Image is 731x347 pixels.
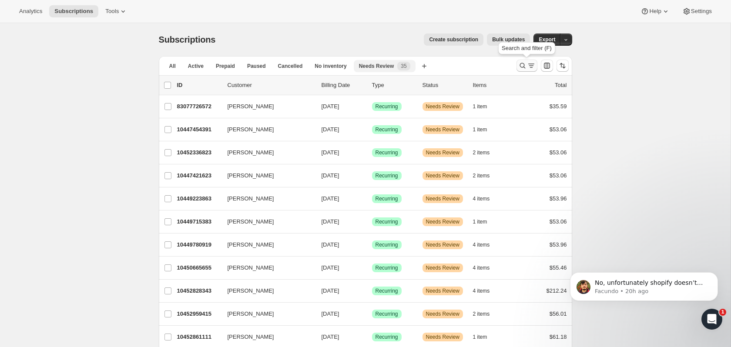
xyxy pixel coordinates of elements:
p: 83077726572 [177,102,221,111]
button: Customize table column order and visibility [541,60,553,72]
span: Subscriptions [159,35,216,44]
button: 1 item [473,216,497,228]
button: [PERSON_NAME] [222,330,309,344]
span: [DATE] [322,241,339,248]
span: No inventory [315,63,346,70]
span: $212.24 [547,287,567,294]
button: Create subscription [424,33,483,46]
button: [PERSON_NAME] [222,307,309,321]
span: Needs Review [426,195,459,202]
span: Create subscription [429,36,478,43]
span: Recurring [376,264,398,271]
div: 10449780919[PERSON_NAME][DATE]SuccessRecurringWarningNeeds Review4 items$53.96 [177,239,567,251]
span: Tools [105,8,119,15]
button: [PERSON_NAME] [222,215,309,229]
span: [DATE] [322,218,339,225]
span: Recurring [376,310,398,317]
div: 10447454391[PERSON_NAME][DATE]SuccessRecurringWarningNeeds Review1 item$53.06 [177,123,567,136]
span: 1 item [473,126,487,133]
span: Recurring [376,172,398,179]
button: Help [635,5,675,17]
button: Tools [100,5,133,17]
div: 10452828343[PERSON_NAME][DATE]SuccessRecurringWarningNeeds Review4 items$212.24 [177,285,567,297]
span: Cancelled [278,63,303,70]
span: Export [539,36,555,43]
button: 1 item [473,331,497,343]
button: 1 item [473,100,497,113]
span: 1 [719,309,726,316]
button: [PERSON_NAME] [222,169,309,183]
span: 4 items [473,287,490,294]
span: 2 items [473,310,490,317]
iframe: Intercom live chat [701,309,722,330]
span: $53.06 [550,218,567,225]
button: 4 items [473,239,500,251]
span: $53.96 [550,241,567,248]
span: Needs Review [426,126,459,133]
span: Recurring [376,103,398,110]
span: $53.06 [550,149,567,156]
span: [PERSON_NAME] [228,217,274,226]
span: 4 items [473,264,490,271]
span: [DATE] [322,103,339,110]
div: 10449223863[PERSON_NAME][DATE]SuccessRecurringWarningNeeds Review4 items$53.96 [177,193,567,205]
span: $56.01 [550,310,567,317]
button: [PERSON_NAME] [222,100,309,113]
span: 2 items [473,172,490,179]
span: 35 [401,63,406,70]
div: 10447421623[PERSON_NAME][DATE]SuccessRecurringWarningNeeds Review2 items$53.06 [177,170,567,182]
span: [PERSON_NAME] [228,194,274,203]
span: $55.46 [550,264,567,271]
span: 1 item [473,218,487,225]
span: Needs Review [426,287,459,294]
span: [PERSON_NAME] [228,240,274,249]
iframe: Intercom notifications message [557,254,731,324]
span: 1 item [473,103,487,110]
span: [DATE] [322,149,339,156]
button: 2 items [473,147,500,159]
span: [DATE] [322,126,339,133]
p: Status [423,81,466,90]
span: Needs Review [426,149,459,156]
span: Bulk updates [492,36,525,43]
span: $53.06 [550,172,567,179]
span: 1 item [473,334,487,340]
span: [PERSON_NAME] [228,171,274,180]
p: Total [555,81,567,90]
span: [DATE] [322,172,339,179]
p: 10450665655 [177,264,221,272]
span: [PERSON_NAME] [228,148,274,157]
button: Settings [677,5,717,17]
p: 10449715383 [177,217,221,226]
span: [PERSON_NAME] [228,333,274,341]
button: [PERSON_NAME] [222,123,309,137]
div: 10449715383[PERSON_NAME][DATE]SuccessRecurringWarningNeeds Review1 item$53.06 [177,216,567,228]
button: Analytics [14,5,47,17]
p: ID [177,81,221,90]
span: Recurring [376,218,398,225]
div: 10452861111[PERSON_NAME][DATE]SuccessRecurringWarningNeeds Review1 item$61.18 [177,331,567,343]
button: Search and filter results [516,60,537,72]
span: Recurring [376,149,398,156]
span: [PERSON_NAME] [228,287,274,295]
button: 4 items [473,193,500,205]
button: [PERSON_NAME] [222,146,309,160]
span: Needs Review [426,264,459,271]
span: Active [188,63,204,70]
div: 10452336823[PERSON_NAME][DATE]SuccessRecurringWarningNeeds Review2 items$53.06 [177,147,567,159]
span: $53.96 [550,195,567,202]
p: Billing Date [322,81,365,90]
button: 2 items [473,308,500,320]
span: Needs Review [426,310,459,317]
p: 10452336823 [177,148,221,157]
span: $61.18 [550,334,567,340]
p: 10447454391 [177,125,221,134]
p: 10452861111 [177,333,221,341]
span: Settings [691,8,712,15]
span: [PERSON_NAME] [228,310,274,318]
span: [DATE] [322,264,339,271]
span: Recurring [376,126,398,133]
p: 10449223863 [177,194,221,203]
span: Recurring [376,195,398,202]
